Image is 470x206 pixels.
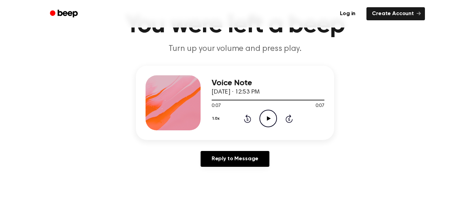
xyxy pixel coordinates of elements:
[201,151,269,167] a: Reply to Message
[366,7,425,20] a: Create Account
[212,78,324,88] h3: Voice Note
[212,113,222,124] button: 1.0x
[316,102,324,110] span: 0:07
[212,102,221,110] span: 0:07
[45,7,84,21] a: Beep
[212,89,260,95] span: [DATE] · 12:53 PM
[333,6,362,22] a: Log in
[103,43,367,55] p: Turn up your volume and press play.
